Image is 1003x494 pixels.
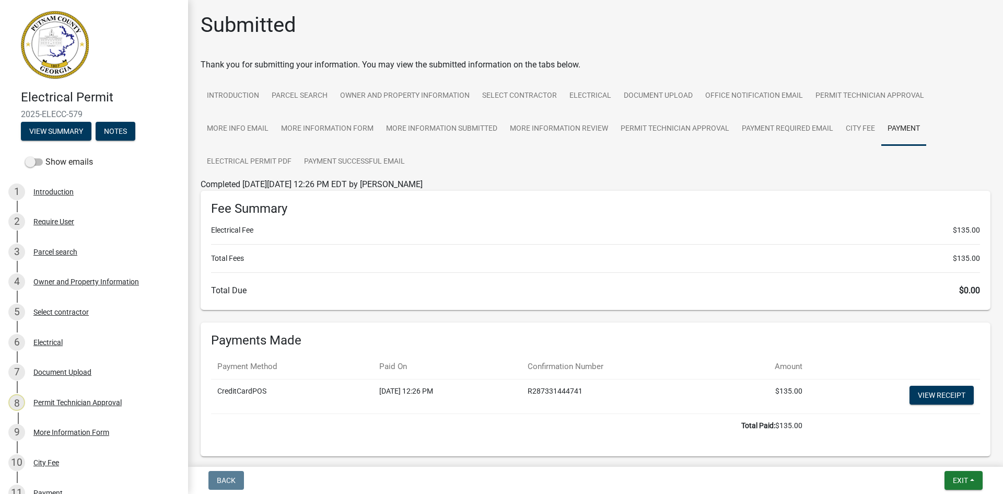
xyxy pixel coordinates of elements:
td: $135.00 [719,379,809,413]
button: Notes [96,122,135,141]
div: Document Upload [33,369,91,376]
h6: Total Due [211,285,980,295]
h6: Payments Made [211,333,980,348]
div: Introduction [33,188,74,196]
a: More Information Review [504,112,614,146]
div: Parcel search [33,248,77,256]
h4: Electrical Permit [21,90,180,105]
wm-modal-confirm: Notes [96,128,135,136]
span: $135.00 [953,253,980,264]
div: Permit Technician Approval [33,399,122,406]
button: Back [208,471,244,490]
a: View receipt [909,386,974,405]
a: Payment Successful Email [298,145,411,179]
th: Confirmation Number [521,354,718,379]
div: 8 [8,394,25,411]
span: Exit [953,476,968,485]
div: 9 [8,424,25,441]
th: Amount [719,354,809,379]
div: Electrical [33,339,63,346]
div: 5 [8,304,25,320]
button: View Summary [21,122,91,141]
span: Completed [DATE][DATE] 12:26 PM EDT by [PERSON_NAME] [201,179,423,189]
a: Payment [881,112,926,146]
div: 2 [8,213,25,230]
div: Owner and Property Information [33,278,139,285]
td: CreditCardPOS [211,379,373,413]
td: [DATE] 12:26 PM [373,379,521,413]
div: 4 [8,273,25,290]
div: City Fee [33,459,59,466]
h1: Submitted [201,13,296,38]
a: Electrical [563,79,617,113]
button: Exit [944,471,983,490]
div: 10 [8,454,25,471]
a: Document Upload [617,79,699,113]
a: Office Notification Email [699,79,809,113]
div: 3 [8,244,25,260]
img: Putnam County, Georgia [21,11,89,79]
th: Payment Method [211,354,373,379]
a: Select contractor [476,79,563,113]
a: Permit Technician Approval [614,112,736,146]
a: Permit Technician Approval [809,79,930,113]
a: Payment Required Email [736,112,839,146]
h6: Fee Summary [211,201,980,216]
wm-modal-confirm: Summary [21,128,91,136]
a: More Information Submitted [380,112,504,146]
td: $135.00 [211,413,809,438]
li: Electrical Fee [211,225,980,236]
a: City Fee [839,112,881,146]
label: Show emails [25,156,93,168]
div: Thank you for submitting your information. You may view the submitted information on the tabs below. [201,59,990,71]
span: Back [217,476,236,485]
div: Select contractor [33,308,89,316]
th: Paid On [373,354,521,379]
a: Electrical Permit PDF [201,145,298,179]
a: Parcel search [265,79,334,113]
div: 1 [8,183,25,200]
span: $0.00 [959,285,980,295]
a: Introduction [201,79,265,113]
div: More Information Form [33,429,109,436]
span: 2025-ELECC-579 [21,109,167,119]
a: Owner and Property Information [334,79,476,113]
span: $135.00 [953,225,980,236]
div: 6 [8,334,25,351]
li: Total Fees [211,253,980,264]
td: R287331444741 [521,379,718,413]
a: More Info Email [201,112,275,146]
div: 7 [8,364,25,381]
div: Require User [33,218,74,225]
b: Total Paid: [741,421,775,430]
a: More Information Form [275,112,380,146]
